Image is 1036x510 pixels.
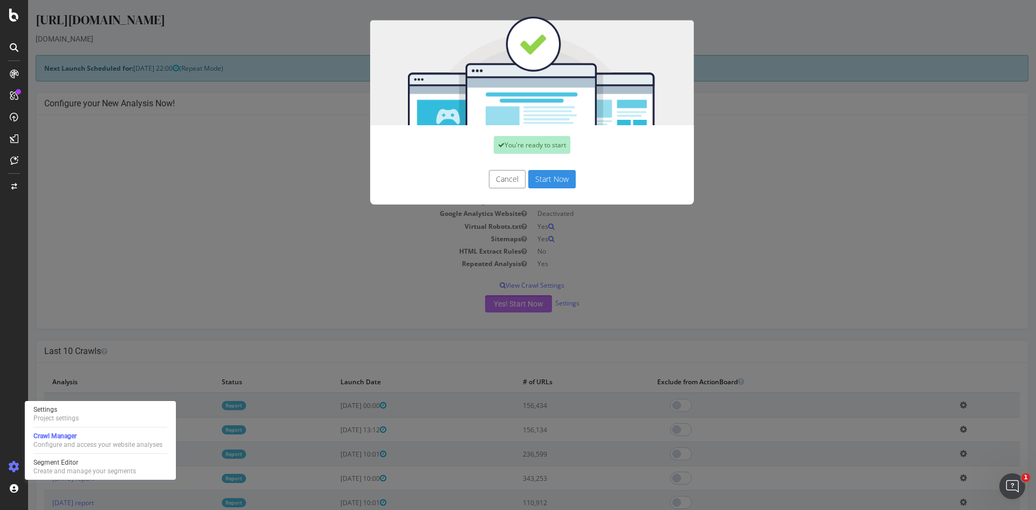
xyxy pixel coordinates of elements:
div: Crawl Manager [33,432,162,440]
img: You're all set! [342,16,666,125]
div: Configure and access your website analyses [33,440,162,449]
div: Project settings [33,414,79,423]
div: Settings [33,405,79,414]
div: Segment Editor [33,458,136,467]
a: Segment EditorCreate and manage your segments [29,457,172,477]
button: Start Now [500,170,548,188]
iframe: Intercom live chat [999,473,1025,499]
button: Cancel [461,170,497,188]
a: SettingsProject settings [29,404,172,424]
a: Crawl ManagerConfigure and access your website analyses [29,431,172,450]
div: Create and manage your segments [33,467,136,475]
span: 1 [1021,473,1030,482]
div: You're ready to start [466,136,542,154]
